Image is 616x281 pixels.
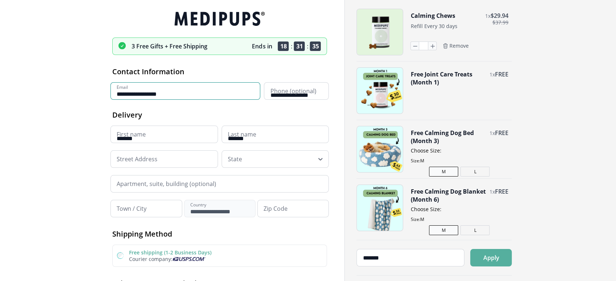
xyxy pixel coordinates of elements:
[307,42,308,50] span: :
[357,185,403,231] img: Free Calming Dog Blanket (Month 6)
[410,158,508,164] span: Size: M
[470,249,512,266] button: Apply
[172,257,206,261] img: Usps courier company
[252,42,272,50] p: Ends in
[310,41,321,51] span: 35
[429,167,458,177] button: M
[291,42,292,50] span: :
[410,216,508,222] span: Size: M
[460,167,490,177] button: L
[490,12,508,20] span: $ 29.94
[357,68,403,114] img: Free Joint Care Treats (Month 1)
[129,249,211,256] label: Free shipping (1-2 Business Days)
[495,187,508,195] span: FREE
[278,41,289,51] span: 18
[132,42,207,50] p: 3 Free Gifts + Free Shipping
[410,70,486,86] button: Free Joint Care Treats (Month 1)
[489,71,495,78] span: 1 x
[410,12,455,20] button: Calming Chews
[410,129,486,145] button: Free Calming Dog Bed (Month 3)
[357,126,403,172] img: Free Calming Dog Bed (Month 3)
[410,187,486,203] button: Free Calming Dog Blanket (Month 6)
[442,43,468,49] button: Remove
[129,256,172,262] span: Courier company:
[449,43,468,49] span: Remove
[485,12,490,19] span: 1 x
[489,130,495,136] span: 1 x
[460,225,490,235] button: L
[495,129,508,137] span: FREE
[410,23,457,29] span: Refill Every 30 days
[112,229,327,239] h2: Shipping Method
[492,20,508,25] span: $ 37.99
[112,67,184,76] span: Contact Information
[112,110,142,120] span: Delivery
[429,225,458,235] button: M
[495,70,508,78] span: FREE
[357,9,403,55] img: Calming Chews
[410,147,508,154] span: Choose Size:
[489,188,495,195] span: 1 x
[294,41,305,51] span: 31
[410,206,508,213] span: Choose Size:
